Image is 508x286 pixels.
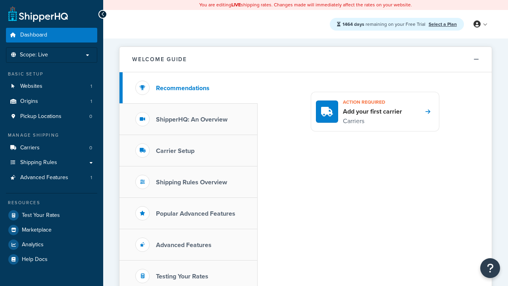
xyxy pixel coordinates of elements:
[119,47,492,72] button: Welcome Guide
[89,145,92,151] span: 0
[480,258,500,278] button: Open Resource Center
[156,147,194,155] h3: Carrier Setup
[6,252,97,267] a: Help Docs
[22,227,52,234] span: Marketplace
[6,141,97,155] a: Carriers0
[156,85,210,92] h3: Recommendations
[20,174,68,181] span: Advanced Features
[6,71,97,77] div: Basic Setup
[6,94,97,109] li: Origins
[90,174,92,181] span: 1
[90,83,92,90] span: 1
[89,113,92,120] span: 0
[20,32,47,39] span: Dashboard
[20,113,62,120] span: Pickup Locations
[231,1,241,8] b: LIVE
[6,28,97,43] a: Dashboard
[90,98,92,105] span: 1
[6,132,97,139] div: Manage Shipping
[6,141,97,155] li: Carriers
[6,94,97,109] a: Origins1
[343,97,402,107] h3: Action required
[6,109,97,124] li: Pickup Locations
[6,170,97,185] li: Advanced Features
[20,159,57,166] span: Shipping Rules
[22,212,60,219] span: Test Your Rates
[20,98,38,105] span: Origins
[6,155,97,170] a: Shipping Rules
[156,242,212,249] h3: Advanced Features
[156,210,235,217] h3: Popular Advanced Features
[343,116,402,126] p: Carriers
[343,21,364,28] strong: 1464 days
[22,242,44,248] span: Analytics
[429,21,457,28] a: Select a Plan
[22,256,48,263] span: Help Docs
[20,145,40,151] span: Carriers
[6,238,97,252] a: Analytics
[6,170,97,185] a: Advanced Features1
[156,273,208,280] h3: Testing Your Rates
[6,223,97,237] a: Marketplace
[156,116,227,123] h3: ShipperHQ: An Overview
[6,79,97,94] a: Websites1
[6,199,97,206] div: Resources
[20,52,48,58] span: Scope: Live
[20,83,42,90] span: Websites
[132,56,187,62] h2: Welcome Guide
[156,179,227,186] h3: Shipping Rules Overview
[6,79,97,94] li: Websites
[6,208,97,222] a: Test Your Rates
[343,21,427,28] span: remaining on your Free Trial
[343,107,402,116] h4: Add your first carrier
[6,109,97,124] a: Pickup Locations0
